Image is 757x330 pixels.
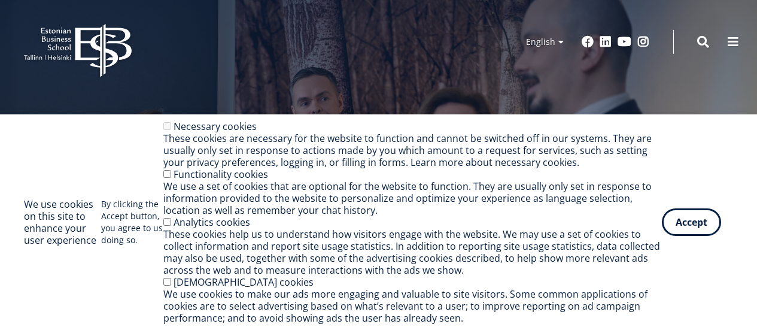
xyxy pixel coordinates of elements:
[174,168,268,181] label: Functionality cookies
[600,36,612,48] a: Linkedin
[662,208,721,236] button: Accept
[163,228,662,276] div: These cookies help us to understand how visitors engage with the website. We may use a set of coo...
[101,198,163,246] p: By clicking the Accept button, you agree to us doing so.
[618,36,631,48] a: Youtube
[174,275,314,289] label: [DEMOGRAPHIC_DATA] cookies
[582,36,594,48] a: Facebook
[637,36,649,48] a: Instagram
[174,120,257,133] label: Necessary cookies
[24,198,101,246] h2: We use cookies on this site to enhance your user experience
[174,216,250,229] label: Analytics cookies
[163,288,662,324] div: We use cookies to make our ads more engaging and valuable to site visitors. Some common applicati...
[163,132,662,168] div: These cookies are necessary for the website to function and cannot be switched off in our systems...
[163,180,662,216] div: We use a set of cookies that are optional for the website to function. They are usually only set ...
